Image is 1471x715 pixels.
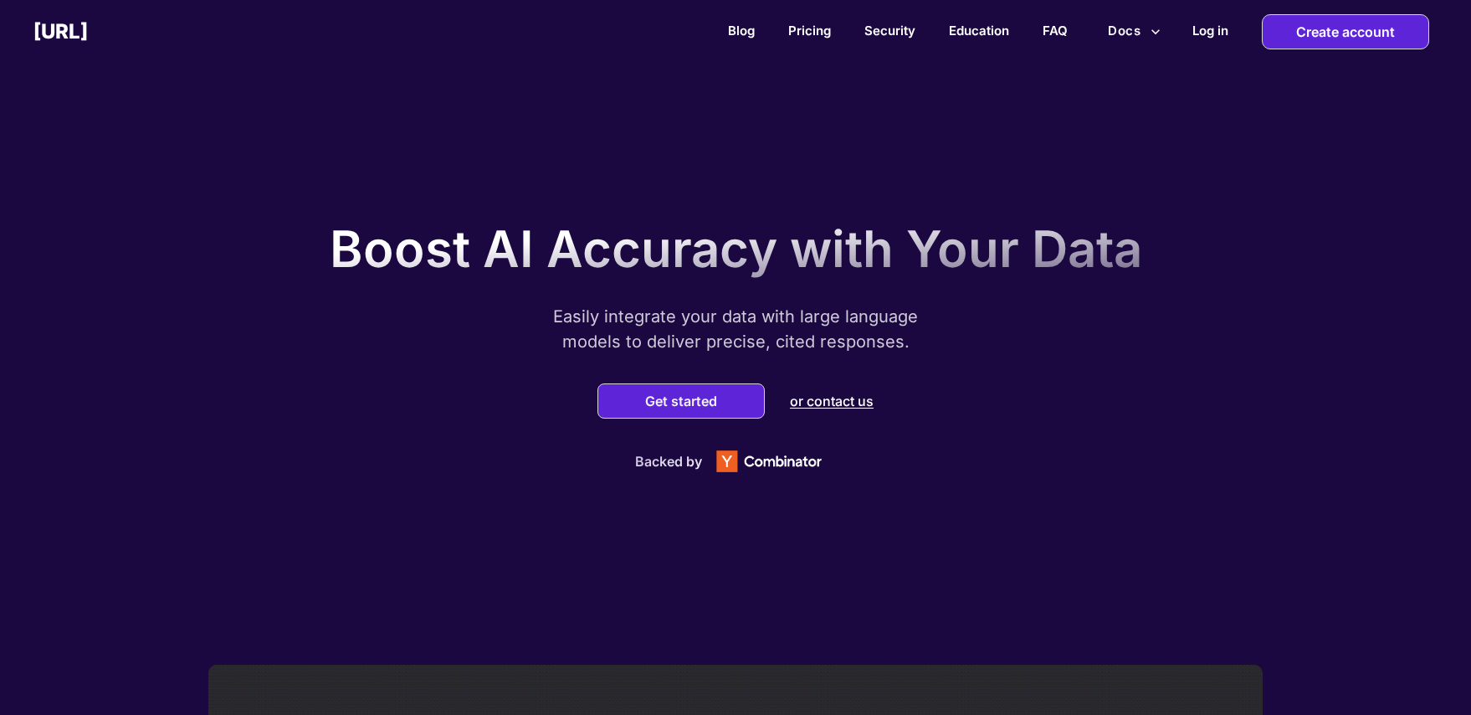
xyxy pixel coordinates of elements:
p: Create account [1296,15,1395,49]
a: Security [864,23,915,39]
a: FAQ [1043,23,1068,39]
h2: Log in [1192,23,1228,39]
img: Y Combinator logo [702,441,836,481]
button: Get started [640,393,722,409]
p: Backed by [635,453,702,470]
a: Pricing [788,23,831,39]
p: or contact us [790,393,874,409]
h2: [URL] [33,19,88,44]
a: Education [949,23,1009,39]
a: Blog [728,23,755,39]
p: Easily integrate your data with large language models to deliver precise, cited responses. [526,304,945,354]
button: more [1101,15,1167,47]
p: Boost AI Accuracy with Your Data [330,219,1142,279]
